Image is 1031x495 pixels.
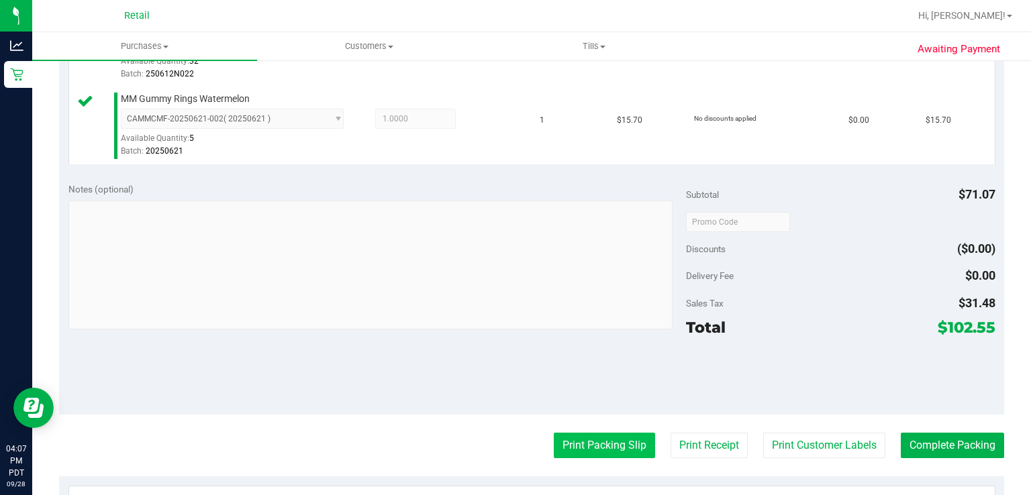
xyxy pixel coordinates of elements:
[121,146,144,156] span: Batch:
[146,146,183,156] span: 20250621
[257,32,482,60] a: Customers
[965,268,995,282] span: $0.00
[686,270,734,281] span: Delivery Fee
[694,115,756,122] span: No discounts applied
[121,52,355,78] div: Available Quantity:
[918,42,1000,57] span: Awaiting Payment
[10,68,23,81] inline-svg: Retail
[121,69,144,78] span: Batch:
[121,93,250,105] span: MM Gummy Rings Watermelon
[848,114,869,127] span: $0.00
[686,189,719,200] span: Subtotal
[901,433,1004,458] button: Complete Packing
[121,129,355,155] div: Available Quantity:
[671,433,748,458] button: Print Receipt
[957,241,995,256] span: ($0.00)
[6,479,26,489] p: 09/28
[482,32,707,60] a: Tills
[146,69,194,78] span: 250612N022
[686,212,790,232] input: Promo Code
[763,433,885,458] button: Print Customer Labels
[483,40,706,52] span: Tills
[959,296,995,310] span: $31.48
[258,40,481,52] span: Customers
[686,237,726,261] span: Discounts
[189,133,194,143] span: 5
[926,114,951,127] span: $15.70
[959,187,995,201] span: $71.07
[6,443,26,479] p: 04:07 PM PDT
[554,433,655,458] button: Print Packing Slip
[189,56,199,66] span: 32
[10,39,23,52] inline-svg: Analytics
[686,318,726,337] span: Total
[32,32,257,60] a: Purchases
[32,40,257,52] span: Purchases
[540,114,544,127] span: 1
[686,298,724,309] span: Sales Tax
[68,184,134,195] span: Notes (optional)
[938,318,995,337] span: $102.55
[617,114,642,127] span: $15.70
[13,388,54,428] iframe: Resource center
[918,10,1005,21] span: Hi, [PERSON_NAME]!
[124,10,150,21] span: Retail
